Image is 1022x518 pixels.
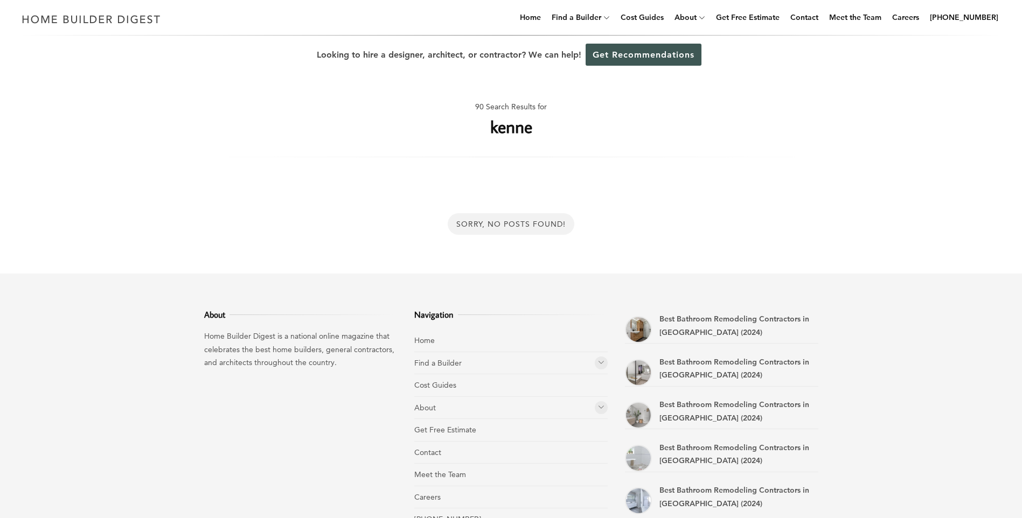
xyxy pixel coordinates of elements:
[17,9,165,30] img: Home Builder Digest
[625,445,652,472] a: Best Bathroom Remodeling Contractors in Waynesville (2024)
[414,308,608,321] h3: Navigation
[414,403,436,412] a: About
[448,213,574,235] div: Sorry, No Posts Found!
[204,330,398,369] p: Home Builder Digest is a national online magazine that celebrates the best home builders, general...
[414,492,441,502] a: Careers
[204,308,398,321] h3: About
[659,314,809,337] a: Best Bathroom Remodeling Contractors in [GEOGRAPHIC_DATA] (2024)
[490,114,532,139] h1: kenne
[625,487,652,514] a: Best Bathroom Remodeling Contractors in Hendersonville (2024)
[625,316,652,343] a: Best Bathroom Remodeling Contractors in Henderson (2024)
[625,359,652,386] a: Best Bathroom Remodeling Contractors in Haywood (2024)
[659,485,809,508] a: Best Bathroom Remodeling Contractors in [GEOGRAPHIC_DATA] (2024)
[586,44,701,66] a: Get Recommendations
[815,440,1009,505] iframe: Drift Widget Chat Controller
[659,400,809,423] a: Best Bathroom Remodeling Contractors in [GEOGRAPHIC_DATA] (2024)
[414,425,476,435] a: Get Free Estimate
[414,358,462,368] a: Find a Builder
[414,335,435,345] a: Home
[414,447,441,457] a: Contact
[414,380,456,390] a: Cost Guides
[625,402,652,429] a: Best Bathroom Remodeling Contractors in Buncombe (2024)
[659,443,809,466] a: Best Bathroom Remodeling Contractors in [GEOGRAPHIC_DATA] (2024)
[414,470,466,479] a: Meet the Team
[659,357,809,380] a: Best Bathroom Remodeling Contractors in [GEOGRAPHIC_DATA] (2024)
[475,100,547,114] span: 90 Search Results for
